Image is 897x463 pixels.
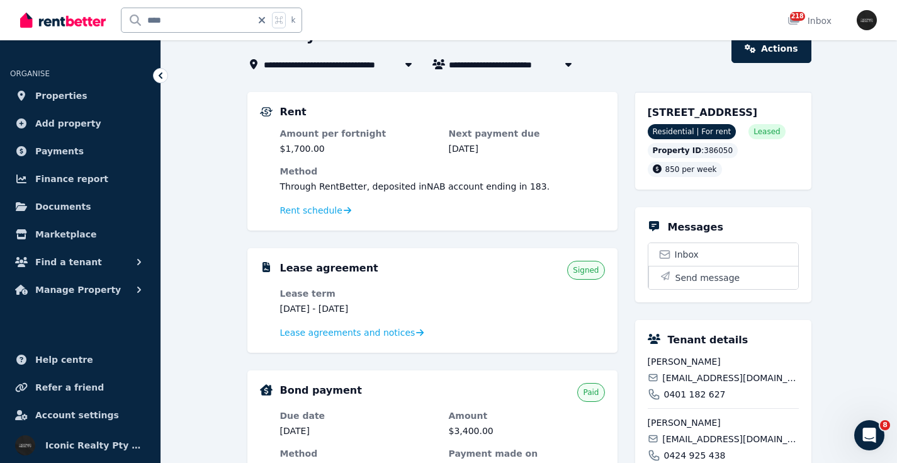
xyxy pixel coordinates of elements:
[449,127,605,140] dt: Next payment due
[664,388,726,401] span: 0401 182 627
[280,142,436,155] dd: $1,700.00
[787,14,832,27] div: Inbox
[280,204,342,217] span: Rent schedule
[280,326,424,339] a: Lease agreements and notices
[35,116,101,131] span: Add property
[857,10,877,30] img: Iconic Realty Pty Ltd
[35,352,93,367] span: Help centre
[280,181,550,191] span: Through RentBetter , deposited in NAB account ending in 183 .
[35,227,96,242] span: Marketplace
[648,143,738,158] div: : 386050
[35,144,84,159] span: Payments
[280,127,436,140] dt: Amount per fortnight
[280,383,362,398] h5: Bond payment
[35,254,102,270] span: Find a tenant
[20,11,106,30] img: RentBetter
[662,372,798,384] span: [EMAIL_ADDRESS][DOMAIN_NAME]
[35,380,104,395] span: Refer a friend
[653,146,702,156] span: Property ID
[280,425,436,437] dd: [DATE]
[35,408,119,423] span: Account settings
[583,387,599,397] span: Paid
[10,83,150,108] a: Properties
[753,127,780,137] span: Leased
[10,139,150,164] a: Payments
[280,409,436,422] dt: Due date
[35,282,121,297] span: Manage Property
[648,266,798,289] button: Send message
[260,107,273,117] img: Rental Payments
[648,124,736,139] span: Residential | For rent
[280,326,415,339] span: Lease agreements and notices
[854,420,884,450] iframe: Intercom live chat
[35,88,87,103] span: Properties
[668,333,748,348] h5: Tenant details
[10,347,150,372] a: Help centre
[10,375,150,400] a: Refer a friend
[45,438,145,453] span: Iconic Realty Pty Ltd
[648,243,798,266] a: Inbox
[648,416,799,429] span: [PERSON_NAME]
[880,420,890,430] span: 8
[10,277,150,302] button: Manage Property
[662,433,798,445] span: [EMAIL_ADDRESS][DOMAIN_NAME]
[280,302,436,315] dd: [DATE] - [DATE]
[648,106,758,118] span: [STREET_ADDRESS]
[10,222,150,247] a: Marketplace
[449,409,605,422] dt: Amount
[675,248,699,261] span: Inbox
[10,69,50,78] span: ORGANISE
[664,449,726,462] span: 0424 925 438
[573,265,599,275] span: Signed
[35,199,91,214] span: Documents
[10,403,150,428] a: Account settings
[280,204,352,217] a: Rent schedule
[10,111,150,136] a: Add property
[10,194,150,219] a: Documents
[449,447,605,460] dt: Payment made on
[15,435,35,455] img: Iconic Realty Pty Ltd
[648,355,799,368] span: [PERSON_NAME]
[675,272,740,284] span: Send message
[731,34,811,63] a: Actions
[668,220,723,235] h5: Messages
[280,165,605,178] dt: Method
[280,287,436,300] dt: Lease term
[280,105,307,120] h5: Rent
[665,165,717,174] span: 850 per week
[35,171,108,186] span: Finance report
[449,142,605,155] dd: [DATE]
[291,15,295,25] span: k
[260,384,273,396] img: Bond Details
[449,425,605,437] dd: $3,400.00
[790,12,805,21] span: 218
[10,249,150,275] button: Find a tenant
[10,166,150,191] a: Finance report
[280,261,378,276] h5: Lease agreement
[280,447,436,460] dt: Method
